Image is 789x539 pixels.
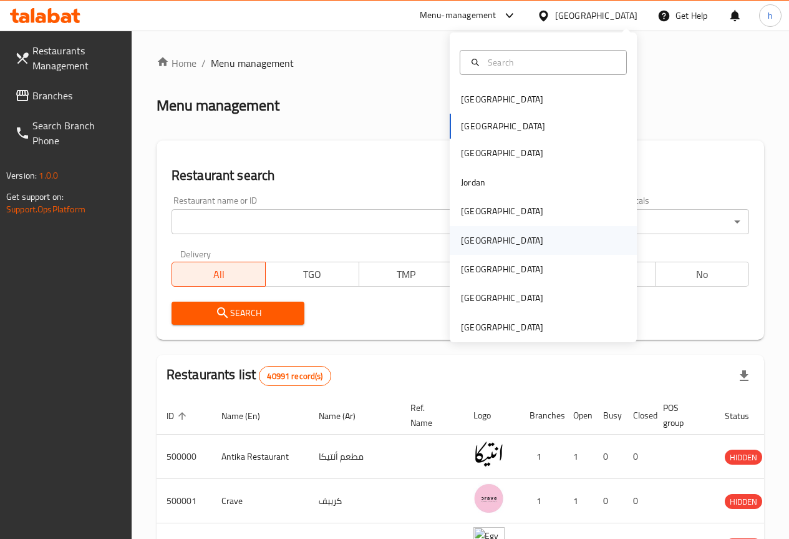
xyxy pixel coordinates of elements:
div: Menu-management [420,8,496,23]
td: Antika Restaurant [211,435,309,479]
span: Version: [6,167,37,184]
span: Menu management [211,56,294,71]
td: 0 [593,479,623,523]
td: 500001 [157,479,211,523]
td: Crave [211,479,309,523]
span: h [768,9,773,22]
th: Busy [593,397,623,435]
td: 500000 [157,435,211,479]
div: [GEOGRAPHIC_DATA] [461,291,543,305]
h2: Menu management [157,96,279,116]
span: Ref. Name [410,400,448,430]
a: Search Branch Phone [5,111,132,156]
td: مطعم أنتيكا [309,435,400,479]
button: Search [172,302,305,325]
span: HIDDEN [725,495,762,509]
h2: Restaurant search [172,166,749,185]
span: Search Branch Phone [32,118,122,148]
span: 1.0.0 [39,167,58,184]
th: Closed [623,397,653,435]
span: Search [182,305,295,321]
a: Restaurants Management [5,36,132,81]
input: Search for restaurant name or ID.. [172,209,453,234]
td: 0 [623,479,653,523]
img: Antika Restaurant [473,438,505,470]
span: Branches [32,88,122,103]
div: Total records count [259,366,331,386]
td: 1 [520,479,563,523]
span: TMP [364,265,448,284]
a: Home [157,56,196,71]
span: TGO [271,265,354,284]
th: Branches [520,397,563,435]
div: Export file [729,361,759,391]
div: [GEOGRAPHIC_DATA] [461,92,543,106]
button: TGO [265,262,359,287]
th: Logo [463,397,520,435]
span: All [177,265,261,284]
div: [GEOGRAPHIC_DATA] [461,234,543,247]
input: Search [483,56,619,69]
th: Open [563,397,593,435]
td: 1 [563,435,593,479]
span: Restaurants Management [32,43,122,73]
span: No [661,265,744,284]
div: [GEOGRAPHIC_DATA] [461,204,543,218]
span: Name (En) [221,408,276,423]
span: ID [167,408,190,423]
td: كرييف [309,479,400,523]
button: All [172,262,266,287]
td: 0 [593,435,623,479]
td: 0 [623,435,653,479]
li: / [201,56,206,71]
div: [GEOGRAPHIC_DATA] [461,320,543,334]
button: No [655,262,749,287]
div: Jordan [461,176,485,189]
label: Delivery [180,249,211,258]
span: 40991 record(s) [259,370,330,382]
span: HIDDEN [725,450,762,465]
span: Name (Ar) [319,408,372,423]
div: [GEOGRAPHIC_DATA] [555,9,637,22]
div: All [616,209,749,234]
nav: breadcrumb [157,56,764,71]
a: Support.OpsPlatform [6,201,85,217]
div: [GEOGRAPHIC_DATA] [461,262,543,276]
img: Crave [473,483,505,514]
span: Get support on: [6,189,64,205]
a: Branches [5,81,132,111]
td: 1 [563,479,593,523]
h2: Restaurants list [167,365,331,386]
div: [GEOGRAPHIC_DATA] [461,146,543,160]
td: 1 [520,435,563,479]
span: Status [725,408,765,423]
button: TMP [359,262,453,287]
div: HIDDEN [725,450,762,465]
span: POS group [663,400,700,430]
